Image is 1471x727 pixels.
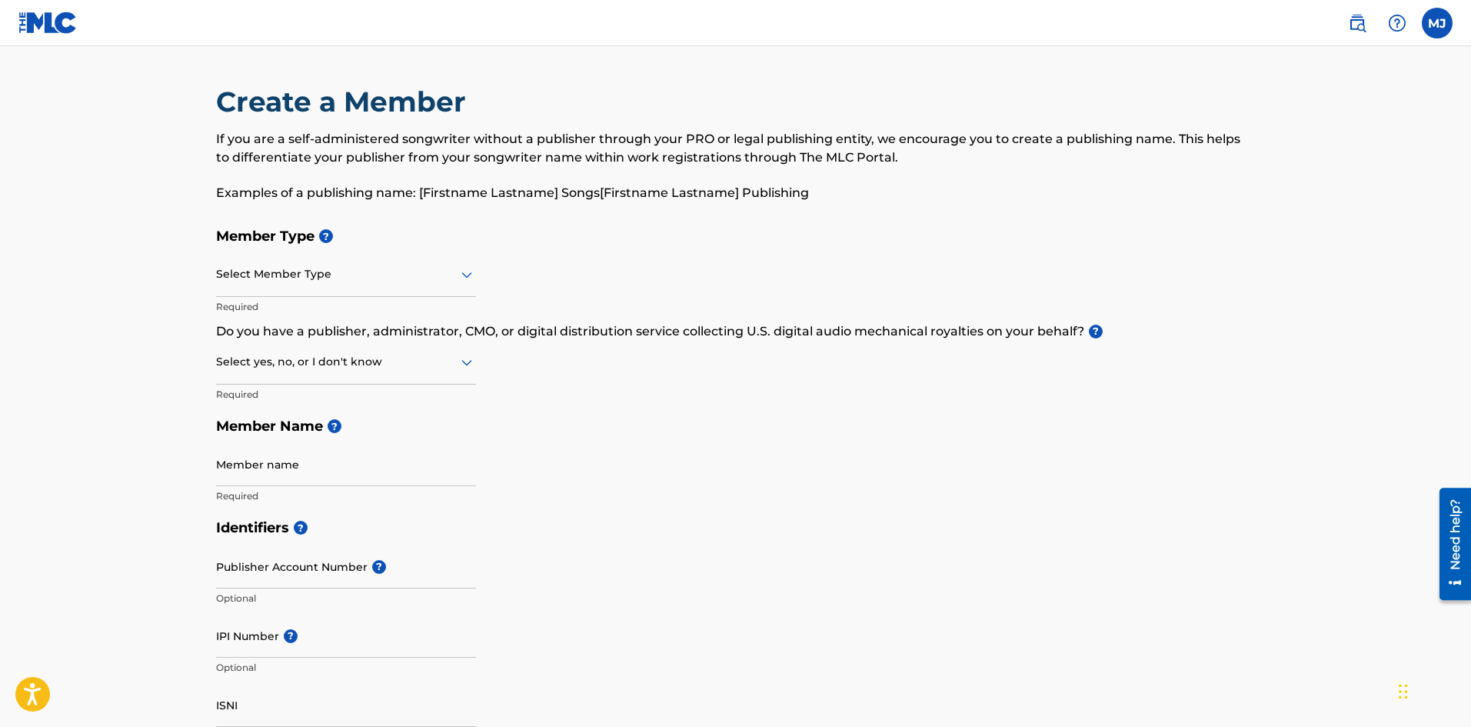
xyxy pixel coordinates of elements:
p: Examples of a publishing name: [Firstname Lastname] Songs[Firstname Lastname] Publishing [216,184,1256,202]
span: ? [284,629,298,643]
p: Optional [216,592,476,605]
p: If you are a self-administered songwriter without a publisher through your PRO or legal publishin... [216,130,1256,167]
h5: Identifiers [216,512,1256,545]
img: search [1348,14,1366,32]
div: Drag [1399,669,1408,715]
a: Public Search [1342,8,1373,38]
span: ? [319,229,333,243]
iframe: Resource Center [1428,482,1471,606]
span: ? [294,521,308,535]
p: Required [216,388,476,402]
p: Required [216,300,476,314]
div: User Menu [1422,8,1453,38]
span: ? [328,419,341,433]
span: ? [372,560,386,574]
p: Optional [216,661,476,675]
div: Help [1382,8,1413,38]
p: Required [216,489,476,503]
h2: Create a Member [216,85,474,119]
img: MLC Logo [18,12,78,34]
p: Do you have a publisher, administrator, CMO, or digital distribution service collecting U.S. digi... [216,322,1256,341]
iframe: Chat Widget [1394,653,1471,727]
span: ? [1089,325,1103,338]
img: help [1388,14,1406,32]
h5: Member Type [216,220,1256,253]
h5: Member Name [216,410,1256,443]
